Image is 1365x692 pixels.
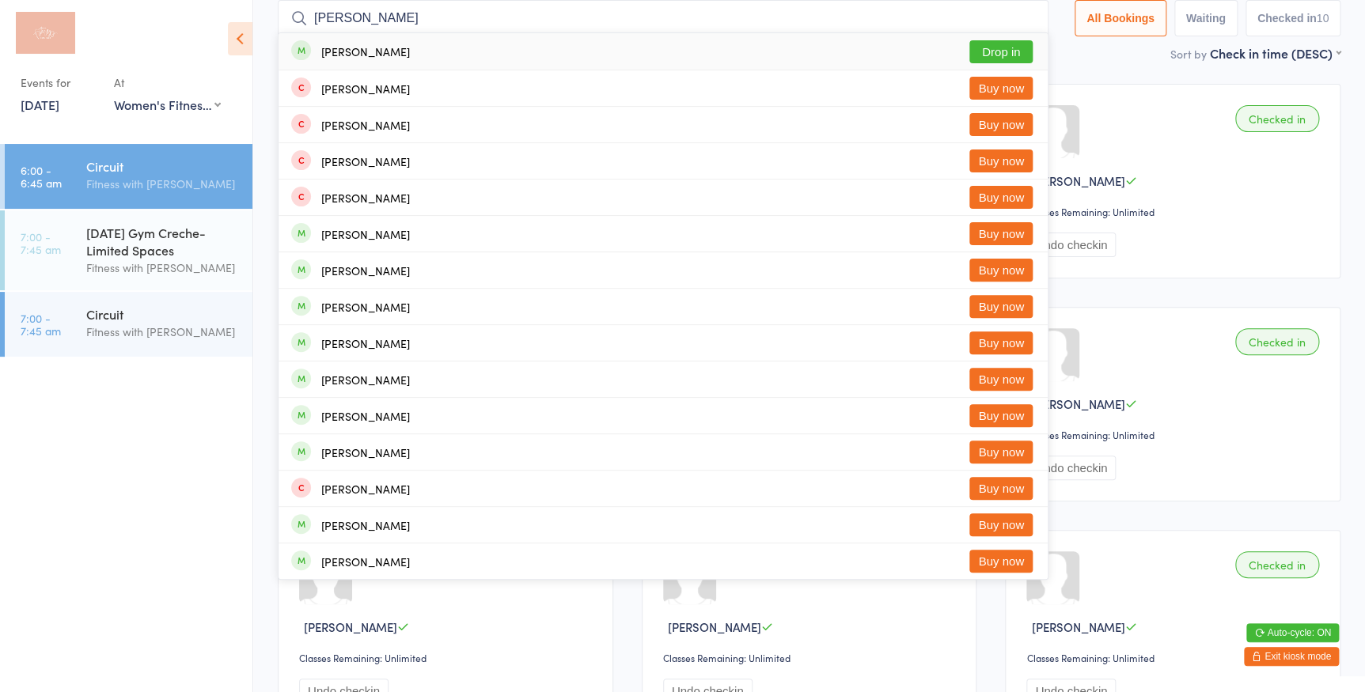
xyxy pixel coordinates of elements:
[969,550,1033,573] button: Buy now
[321,519,410,531] div: [PERSON_NAME]
[1031,395,1124,412] span: [PERSON_NAME]
[969,77,1033,100] button: Buy now
[1244,647,1339,666] button: Exit kiosk mode
[21,96,59,113] a: [DATE]
[114,70,221,96] div: At
[86,224,239,259] div: [DATE] Gym Creche- Limited Spaces
[321,301,410,313] div: [PERSON_NAME]
[1235,328,1319,355] div: Checked in
[21,230,61,255] time: 7:00 - 7:45 am
[1235,551,1319,578] div: Checked in
[114,96,221,113] div: Women's Fitness Studio- [STREET_ADDRESS]
[663,651,961,664] div: Classes Remaining: Unlimited
[1210,44,1340,62] div: Check in time (DESC)
[1026,651,1324,664] div: Classes Remaining: Unlimited
[21,164,62,189] time: 6:00 - 6:45 am
[304,618,397,635] span: [PERSON_NAME]
[1031,172,1124,189] span: [PERSON_NAME]
[321,191,410,204] div: [PERSON_NAME]
[321,155,410,168] div: [PERSON_NAME]
[1031,618,1124,635] span: [PERSON_NAME]
[321,119,410,131] div: [PERSON_NAME]
[321,373,410,386] div: [PERSON_NAME]
[21,312,61,337] time: 7:00 - 7:45 am
[86,157,239,175] div: Circuit
[86,323,239,341] div: Fitness with [PERSON_NAME]
[969,513,1033,536] button: Buy now
[969,477,1033,500] button: Buy now
[321,337,410,350] div: [PERSON_NAME]
[321,410,410,422] div: [PERSON_NAME]
[969,404,1033,427] button: Buy now
[668,618,761,635] span: [PERSON_NAME]
[5,292,252,357] a: 7:00 -7:45 amCircuitFitness with [PERSON_NAME]
[969,149,1033,172] button: Buy now
[969,441,1033,463] button: Buy now
[21,70,98,96] div: Events for
[969,222,1033,245] button: Buy now
[1026,205,1324,218] div: Classes Remaining: Unlimited
[969,40,1033,63] button: Drop in
[86,175,239,193] div: Fitness with [PERSON_NAME]
[86,259,239,277] div: Fitness with [PERSON_NAME]
[321,446,410,459] div: [PERSON_NAME]
[299,651,597,664] div: Classes Remaining: Unlimited
[5,210,252,290] a: 7:00 -7:45 am[DATE] Gym Creche- Limited SpacesFitness with [PERSON_NAME]
[1026,233,1116,257] button: Undo checkin
[969,186,1033,209] button: Buy now
[969,259,1033,282] button: Buy now
[1026,456,1116,480] button: Undo checkin
[1170,46,1207,62] label: Sort by
[321,264,410,277] div: [PERSON_NAME]
[321,555,410,568] div: [PERSON_NAME]
[16,12,75,54] img: Fitness with Zoe
[321,82,410,95] div: [PERSON_NAME]
[1316,12,1329,25] div: 10
[1235,105,1319,132] div: Checked in
[321,228,410,240] div: [PERSON_NAME]
[321,45,410,58] div: [PERSON_NAME]
[1026,428,1324,441] div: Classes Remaining: Unlimited
[1246,623,1339,642] button: Auto-cycle: ON
[969,331,1033,354] button: Buy now
[969,113,1033,136] button: Buy now
[5,144,252,209] a: 6:00 -6:45 amCircuitFitness with [PERSON_NAME]
[969,295,1033,318] button: Buy now
[321,482,410,495] div: [PERSON_NAME]
[969,368,1033,391] button: Buy now
[86,305,239,323] div: Circuit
